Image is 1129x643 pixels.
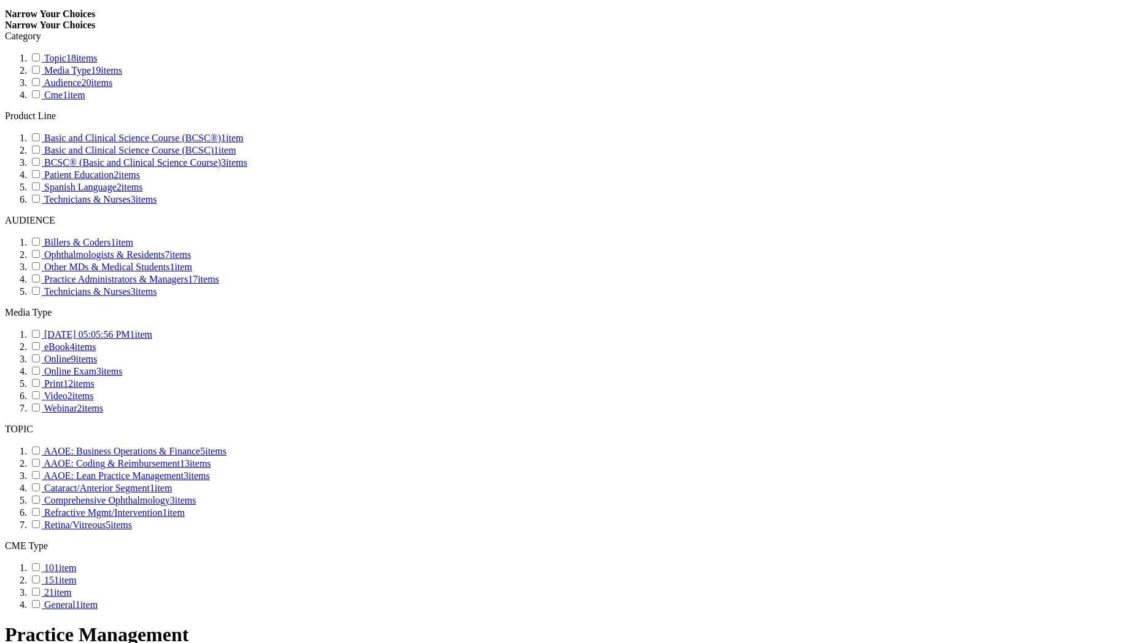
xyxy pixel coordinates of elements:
a: Practice Administrators & Managers17items [29,274,219,284]
span: item [155,483,172,493]
span: 1 [169,262,192,272]
span: item [59,575,76,585]
span: items [73,378,95,389]
span: 1 [54,575,76,585]
span: items [188,470,210,481]
div: AUDIENCE [5,215,1124,226]
span: 1 [76,599,98,610]
a: Ophthalmologists & Residents7items [29,249,191,260]
a: Basic and Clinical Science Course (BCSC®)1item [29,133,244,143]
div: Product Line [5,111,1124,122]
span: 3 [184,470,210,481]
span: 1 [63,90,85,100]
span: items [136,194,157,205]
span: items [205,446,227,456]
span: 5 [106,520,132,530]
span: item [68,90,85,100]
span: 3 [131,286,157,297]
div: Media Type [5,307,1124,318]
span: 3 [221,157,247,168]
span: 18 [66,53,98,63]
a: Patient Education2items [29,170,140,180]
a: General1item [29,599,98,610]
span: 2 [68,391,94,401]
span: items [169,249,191,260]
span: items [72,391,94,401]
span: items [190,458,211,469]
a: AAOE: Lean Practice Management3items [29,470,210,481]
span: 3 [96,366,123,376]
span: 1 [130,329,152,340]
a: AAOE: Coding & Reimbursement13items [29,458,211,469]
span: 1 [111,237,133,247]
span: 1 [221,133,243,143]
span: 12 [63,378,95,389]
span: 13 [180,458,211,469]
a: Billers & Coders1item [29,237,133,247]
span: 17 [188,274,219,284]
a: eBook4items [29,341,96,352]
span: 7 [165,249,191,260]
a: Refractive Mgmt/Intervention1item [29,507,185,518]
span: items [198,274,219,284]
a: AAOE: Business Operations & Finance5items [29,446,227,456]
span: 1 [54,563,76,573]
a: Technicians & Nurses3items [29,286,157,297]
a: Print12items [29,378,95,389]
a: Cataract/Anterior Segment1item [29,483,172,493]
a: Basic and Clinical Science Course (BCSC)1item [29,145,236,155]
a: Retina/Vitreous5items [29,520,132,530]
a: Audience20items [29,77,112,88]
span: items [111,520,132,530]
div: TOPIC [5,424,1124,435]
a: Comprehensive Ophthalmology3items [29,495,196,505]
span: item [167,507,184,518]
a: [DATE] 05:05:56 PM1item [29,329,152,340]
a: Video2items [29,391,94,401]
span: item [174,262,192,272]
span: items [101,366,123,376]
a: Technicians & Nurses3items [29,194,157,205]
span: item [80,599,98,610]
span: 20 [81,77,112,88]
span: items [75,341,96,352]
span: item [226,133,243,143]
a: Media Type19items [29,65,122,76]
span: 1 [214,145,236,155]
span: items [91,77,112,88]
span: item [59,563,76,573]
span: 2 [117,182,143,192]
span: items [76,354,98,364]
span: 9 [71,354,98,364]
a: Webinar2items [29,403,103,413]
span: 19 [91,65,122,76]
a: 101item [29,563,76,573]
span: items [101,65,122,76]
span: 1 [49,587,71,598]
a: Topic18items [29,53,98,63]
a: 151item [29,575,76,585]
a: Other MDs & Medical Students1item [29,262,192,272]
div: Category [5,31,1124,42]
span: items [175,495,196,505]
span: items [82,403,104,413]
a: Online9items [29,354,97,364]
div: CME Type [5,540,1124,551]
strong: Narrow Your Choices [5,9,95,19]
a: Online Exam3items [29,366,123,376]
span: items [136,286,157,297]
a: 21item [29,587,71,598]
span: items [226,157,247,168]
strong: Narrow Your Choices [5,20,95,30]
span: 5 [200,446,227,456]
a: Cme1item [29,90,85,100]
a: BCSC® (Basic and Clinical Science Course)3items [29,157,247,168]
span: items [76,53,98,63]
span: 2 [114,170,140,180]
span: 3 [131,194,157,205]
span: 1 [150,483,172,493]
span: item [115,237,133,247]
span: item [135,329,152,340]
span: 1 [162,507,184,518]
a: Spanish Language2items [29,182,142,192]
